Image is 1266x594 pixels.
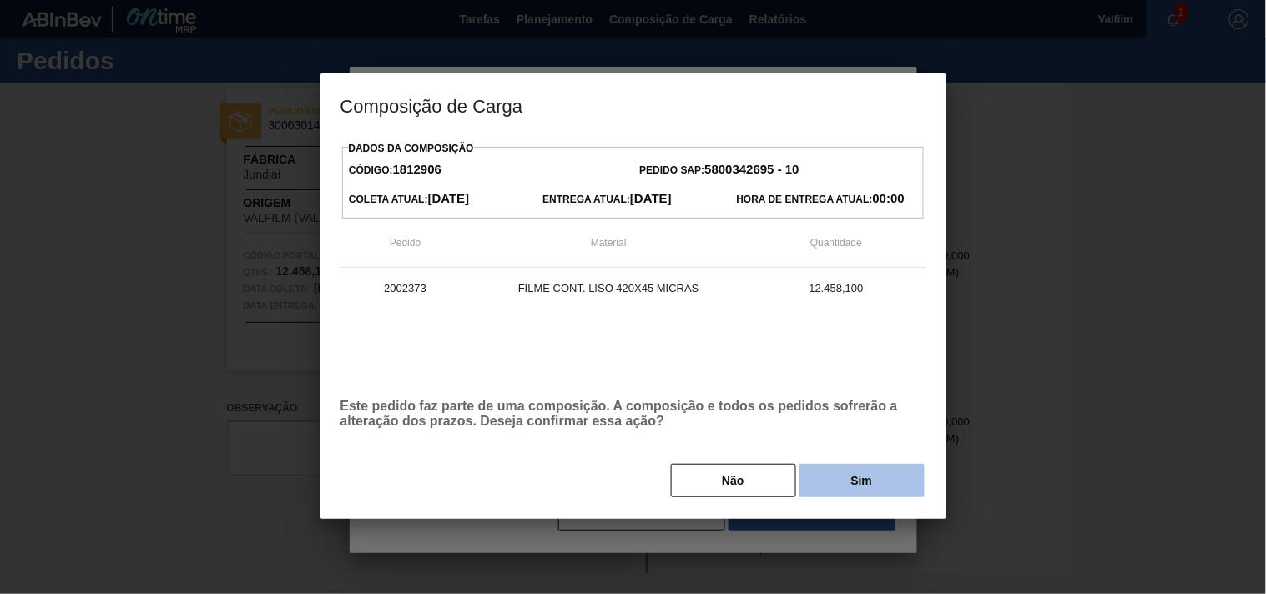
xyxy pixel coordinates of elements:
td: FILME CONT. LISO 420X45 MICRAS [471,268,747,310]
span: Coleta Atual: [349,194,469,205]
h3: Composição de Carga [320,73,946,137]
strong: 00:00 [873,191,905,205]
strong: 5800342695 - 10 [705,162,799,176]
button: Não [671,464,796,497]
span: Quantidade [810,237,862,249]
span: Pedido SAP: [640,164,799,176]
td: 2002373 [340,268,471,310]
span: Material [591,237,627,249]
strong: [DATE] [428,191,470,205]
strong: [DATE] [630,191,672,205]
button: Sim [799,464,925,497]
strong: 1812906 [393,162,441,176]
span: Código: [349,164,441,176]
span: Entrega Atual: [542,194,672,205]
span: Hora de Entrega Atual: [737,194,905,205]
td: 12.458,100 [747,268,926,310]
label: Dados da Composição [349,143,474,154]
p: Este pedido faz parte de uma composição. A composição e todos os pedidos sofrerão a alteração dos... [340,399,926,429]
span: Pedido [390,237,421,249]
